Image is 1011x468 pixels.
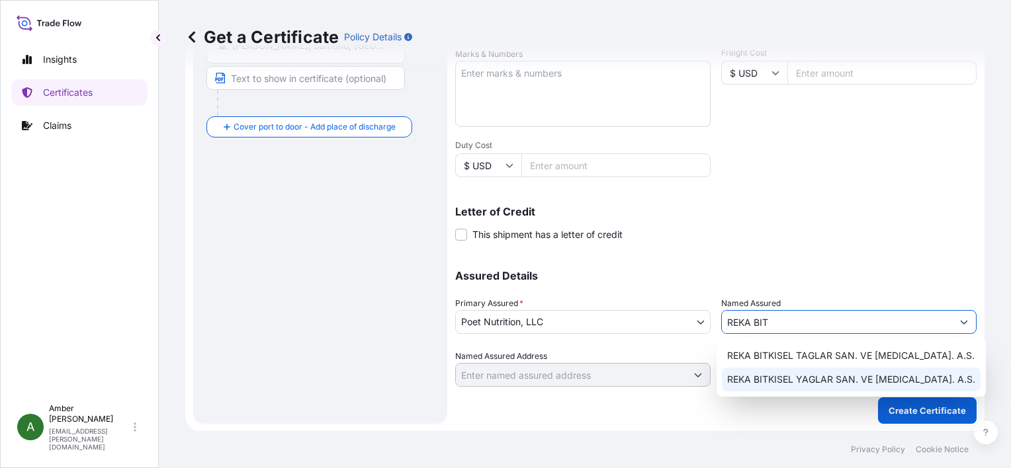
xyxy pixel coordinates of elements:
[49,403,131,424] p: Amber [PERSON_NAME]
[851,444,905,455] p: Privacy Policy
[686,363,710,387] button: Show suggestions
[43,53,77,66] p: Insights
[455,206,977,217] p: Letter of Credit
[456,363,686,387] input: Named Assured Address
[455,140,711,151] span: Duty Cost
[521,153,711,177] input: Enter amount
[49,427,131,451] p: [EMAIL_ADDRESS][PERSON_NAME][DOMAIN_NAME]
[721,297,781,310] label: Named Assured
[26,420,34,434] span: A
[472,228,623,241] span: This shipment has a letter of credit
[43,86,93,99] p: Certificates
[185,26,339,48] p: Get a Certificate
[722,310,952,334] input: Assured Name
[916,444,969,455] p: Cookie Notice
[722,344,981,391] div: Suggestions
[344,30,402,44] p: Policy Details
[727,349,975,362] span: REKA BITKISEL TAGLAR SAN. VE [MEDICAL_DATA]. A.S.
[461,315,543,329] span: Poet Nutrition, LLC
[455,297,523,310] span: Primary Assured
[206,66,405,90] input: Text to appear on certificate
[234,120,396,134] span: Cover port to door - Add place of discharge
[455,270,977,281] p: Assured Details
[455,350,547,363] label: Named Assured Address
[727,373,975,386] span: REKA BITKISEL YAGLAR SAN. VE [MEDICAL_DATA]. A.S.
[889,404,966,417] p: Create Certificate
[43,119,71,132] p: Claims
[952,310,976,334] button: Show suggestions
